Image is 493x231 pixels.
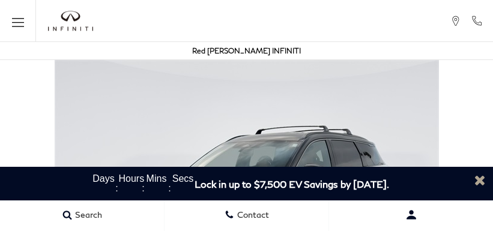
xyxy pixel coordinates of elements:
span: Contact [234,210,269,220]
img: INFINITI [48,11,93,31]
button: user-profile-menu [329,200,493,230]
a: infiniti [48,11,93,31]
span: Days [92,174,115,184]
span: Search [72,210,102,220]
span: Mins [145,174,168,184]
a: Close [473,173,487,187]
span: : [115,184,119,193]
a: Red [PERSON_NAME] INFINITI [192,46,301,55]
span: Secs [172,174,195,184]
span: Lock in up to $7,500 EV Savings by [DATE]. [195,178,389,190]
span: : [168,184,172,193]
span: Hours [119,174,142,184]
span: : [142,184,145,193]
